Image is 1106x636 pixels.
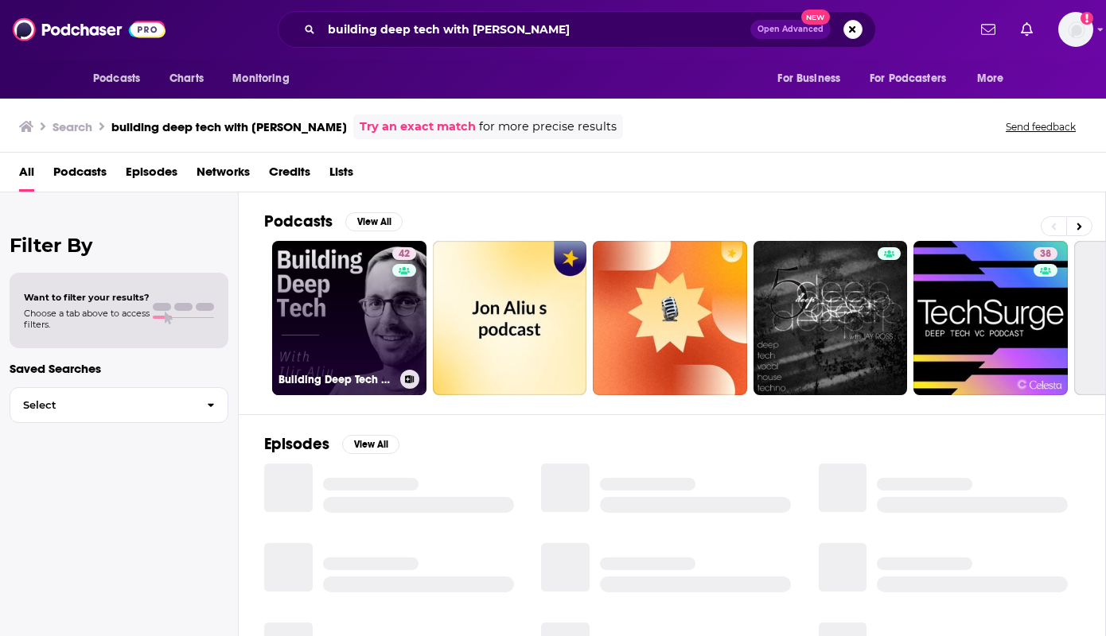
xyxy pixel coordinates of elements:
[329,159,353,192] a: Lists
[1014,16,1039,43] a: Show notifications dropdown
[269,159,310,192] a: Credits
[766,64,860,94] button: open menu
[126,159,177,192] a: Episodes
[24,308,150,330] span: Choose a tab above to access filters.
[1058,12,1093,47] span: Logged in as Isabellaoidem
[801,10,830,25] span: New
[82,64,161,94] button: open menu
[1040,246,1051,262] span: 38
[1001,120,1081,134] button: Send feedback
[392,247,416,260] a: 42
[777,68,840,90] span: For Business
[264,211,333,231] h2: Podcasts
[1034,247,1057,260] a: 38
[272,241,426,395] a: 42Building Deep Tech with [PERSON_NAME]
[278,11,876,48] div: Search podcasts, credits, & more...
[13,14,166,45] img: Podchaser - Follow, Share and Rate Podcasts
[24,292,150,303] span: Want to filter your results?
[479,118,617,136] span: for more precise results
[342,435,399,454] button: View All
[870,68,946,90] span: For Podcasters
[10,361,228,376] p: Saved Searches
[278,373,394,386] h3: Building Deep Tech with [PERSON_NAME]
[264,434,329,454] h2: Episodes
[53,159,107,192] a: Podcasts
[10,400,194,410] span: Select
[264,434,399,454] a: EpisodesView All
[10,387,228,423] button: Select
[1058,12,1093,47] img: User Profile
[159,64,213,94] a: Charts
[321,17,750,42] input: Search podcasts, credits, & more...
[977,68,1004,90] span: More
[197,159,250,192] a: Networks
[913,241,1068,395] a: 38
[859,64,969,94] button: open menu
[399,246,410,262] span: 42
[169,68,204,90] span: Charts
[966,64,1024,94] button: open menu
[221,64,310,94] button: open menu
[345,212,403,231] button: View All
[757,25,824,33] span: Open Advanced
[53,119,92,134] h3: Search
[975,16,1002,43] a: Show notifications dropdown
[232,68,289,90] span: Monitoring
[750,20,831,39] button: Open AdvancedNew
[111,119,347,134] h3: building deep tech with [PERSON_NAME]
[360,118,476,136] a: Try an exact match
[10,234,228,257] h2: Filter By
[1081,12,1093,25] svg: Add a profile image
[19,159,34,192] a: All
[264,211,403,231] a: PodcastsView All
[93,68,140,90] span: Podcasts
[1058,12,1093,47] button: Show profile menu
